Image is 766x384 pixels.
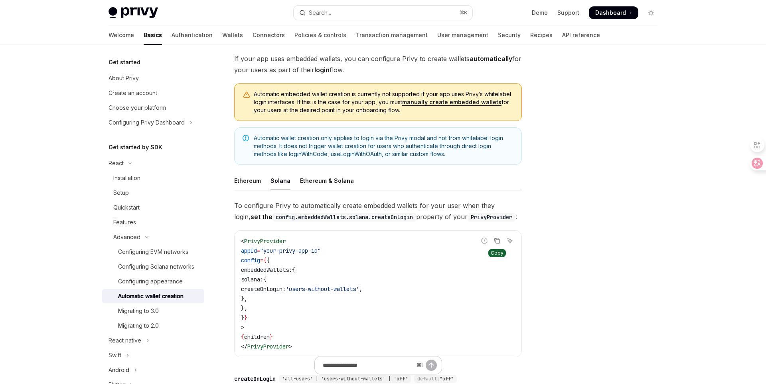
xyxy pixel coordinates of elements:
[314,66,330,74] strong: login
[109,26,134,45] a: Welcome
[109,336,141,345] div: React native
[102,333,204,348] button: Toggle React native section
[109,57,140,67] h5: Get started
[102,215,204,230] a: Features
[113,203,140,212] div: Quickstart
[267,257,270,264] span: {
[589,6,638,19] a: Dashboard
[241,305,247,312] span: },
[241,238,244,245] span: <
[470,55,512,63] strong: automatically
[498,26,521,45] a: Security
[109,158,124,168] div: React
[113,188,129,198] div: Setup
[102,71,204,85] a: About Privy
[286,285,359,293] span: 'users-without-wallets'
[479,236,490,246] button: Report incorrect code
[359,285,362,293] span: ,
[263,276,267,283] span: {
[557,9,579,17] a: Support
[102,363,204,377] button: Toggle Android section
[300,171,354,190] div: Ethereum & Solana
[144,26,162,45] a: Basics
[323,356,413,374] input: Ask a question...
[562,26,600,45] a: API reference
[113,218,136,227] div: Features
[118,247,188,257] div: Configuring EVM networks
[492,236,502,246] button: Copy the contents from the code block
[289,343,292,350] span: >
[260,257,263,264] span: =
[272,213,416,222] code: config.embeddedWallets.solana.createOnLogin
[118,321,159,331] div: Migrating to 2.0
[260,247,321,254] span: "your-privy-app-id"
[241,276,263,283] span: solana:
[109,350,121,360] div: Swift
[241,314,244,321] span: }
[102,101,204,115] a: Choose your platform
[241,247,257,254] span: appId
[118,291,184,301] div: Automatic wallet creation
[102,230,204,244] button: Toggle Advanced section
[270,333,273,340] span: }
[247,343,289,350] span: PrivyProvider
[645,6,657,19] button: Toggle dark mode
[257,247,260,254] span: =
[244,333,270,340] span: children
[243,135,249,141] svg: Note
[488,249,506,257] div: Copy
[118,262,194,271] div: Configuring Solana networks
[243,91,251,99] svg: Warning
[102,171,204,185] a: Installation
[241,343,247,350] span: </
[251,213,416,221] strong: set the
[270,171,290,190] div: Solana
[254,90,513,114] span: Automatic embedded wallet creation is currently not supported if your app uses Privy’s whitelabel...
[253,26,285,45] a: Connectors
[102,86,204,100] a: Create an account
[241,324,244,331] span: >
[505,236,515,246] button: Ask AI
[102,348,204,362] button: Toggle Swift section
[356,26,428,45] a: Transaction management
[113,232,140,242] div: Advanced
[532,9,548,17] a: Demo
[102,289,204,303] a: Automatic wallet creation
[109,118,185,127] div: Configuring Privy Dashboard
[263,257,267,264] span: {
[459,10,468,16] span: ⌘ K
[102,156,204,170] button: Toggle React section
[426,360,437,371] button: Send message
[254,134,513,158] span: Automatic wallet creation only applies to login via the Privy modal and not from whitelabel login...
[234,53,522,75] span: If your app uses embedded wallets, you can configure Privy to create wallets for your users as pa...
[244,314,247,321] span: }
[241,285,286,293] span: createOnLogin:
[241,266,292,273] span: embeddedWallets:
[468,213,515,222] code: PrivyProvider
[102,245,204,259] a: Configuring EVM networks
[241,295,247,302] span: },
[241,257,260,264] span: config
[292,266,295,273] span: {
[109,143,162,152] h5: Get started by SDK
[294,6,472,20] button: Open search
[530,26,553,45] a: Recipes
[402,99,501,106] a: manually create embedded wallets
[294,26,346,45] a: Policies & controls
[234,171,261,190] div: Ethereum
[102,274,204,289] a: Configuring appearance
[109,88,157,98] div: Create an account
[118,277,183,286] div: Configuring appearance
[113,173,140,183] div: Installation
[241,333,244,340] span: {
[172,26,213,45] a: Authentication
[109,7,158,18] img: light logo
[102,319,204,333] a: Migrating to 2.0
[102,304,204,318] a: Migrating to 3.0
[244,238,286,245] span: PrivyProvider
[437,26,488,45] a: User management
[309,8,331,18] div: Search...
[595,9,626,17] span: Dashboard
[102,186,204,200] a: Setup
[234,200,522,222] span: To configure Privy to automatically create embedded wallets for your user when they login, proper...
